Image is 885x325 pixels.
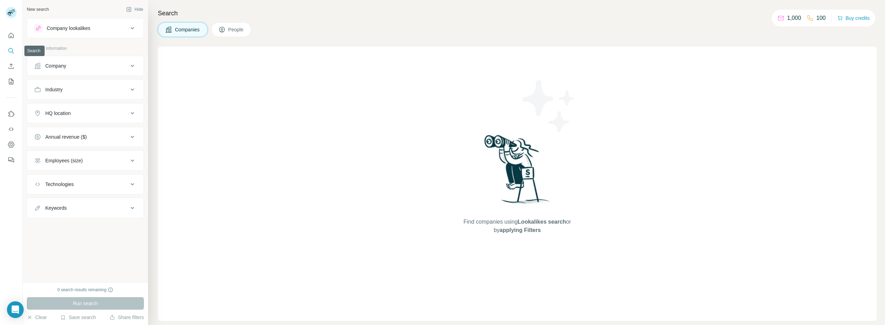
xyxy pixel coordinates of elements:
[27,200,144,216] button: Keywords
[6,123,17,136] button: Use Surfe API
[27,81,144,98] button: Industry
[57,287,114,293] div: 0 search results remaining
[6,60,17,72] button: Enrich CSV
[500,227,541,233] span: applying Filters
[27,57,144,74] button: Company
[481,133,554,211] img: Surfe Illustration - Woman searching with binoculars
[27,20,144,37] button: Company lookalikes
[518,219,566,225] span: Lookalikes search
[27,152,144,169] button: Employees (size)
[60,314,96,321] button: Save search
[47,25,90,32] div: Company lookalikes
[816,14,826,22] p: 100
[6,75,17,88] button: My lists
[6,45,17,57] button: Search
[7,301,24,318] div: Open Intercom Messenger
[6,108,17,120] button: Use Surfe on LinkedIn
[6,29,17,42] button: Quick start
[45,62,66,69] div: Company
[45,157,83,164] div: Employees (size)
[837,13,870,23] button: Buy credits
[787,14,801,22] p: 1,000
[27,129,144,145] button: Annual revenue ($)
[517,75,580,137] img: Surfe Illustration - Stars
[27,176,144,193] button: Technologies
[6,154,17,166] button: Feedback
[121,4,148,15] button: Hide
[158,8,877,18] h4: Search
[45,204,67,211] div: Keywords
[45,181,74,188] div: Technologies
[461,218,573,234] span: Find companies using or by
[27,314,47,321] button: Clear
[45,133,87,140] div: Annual revenue ($)
[45,86,63,93] div: Industry
[45,110,71,117] div: HQ location
[27,6,49,13] div: New search
[175,26,200,33] span: Companies
[6,138,17,151] button: Dashboard
[228,26,244,33] span: People
[109,314,144,321] button: Share filters
[27,105,144,122] button: HQ location
[27,45,144,52] p: Company information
